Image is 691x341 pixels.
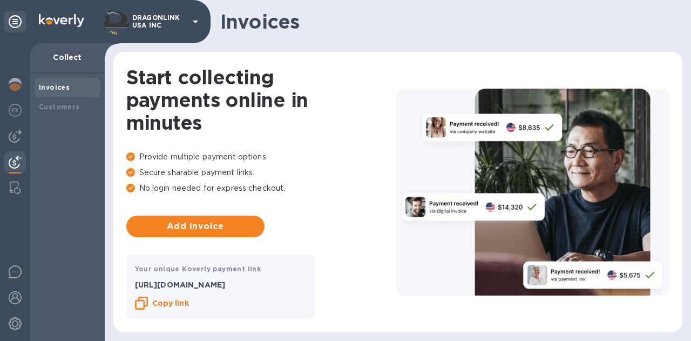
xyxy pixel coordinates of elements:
[152,299,189,307] b: Copy link
[126,66,396,134] h1: Start collecting payments online in minutes
[39,52,96,63] p: Collect
[39,14,84,27] img: Logo
[9,104,22,117] img: Foreign exchange
[126,183,396,194] p: No login needed for express checkout.
[220,10,674,33] h1: Invoices
[4,11,26,32] div: Unpin categories
[126,167,396,178] p: Secure sharable payment links.
[132,14,186,29] p: DRAGONLINK USA INC
[126,151,396,163] p: Provide multiple payment options.
[39,83,70,91] b: Invoices
[126,216,265,237] button: Add invoice
[135,220,256,233] span: Add invoice
[135,279,307,290] p: [URL][DOMAIN_NAME]
[39,103,80,111] b: Customers
[135,265,261,273] b: Your unique Koverly payment link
